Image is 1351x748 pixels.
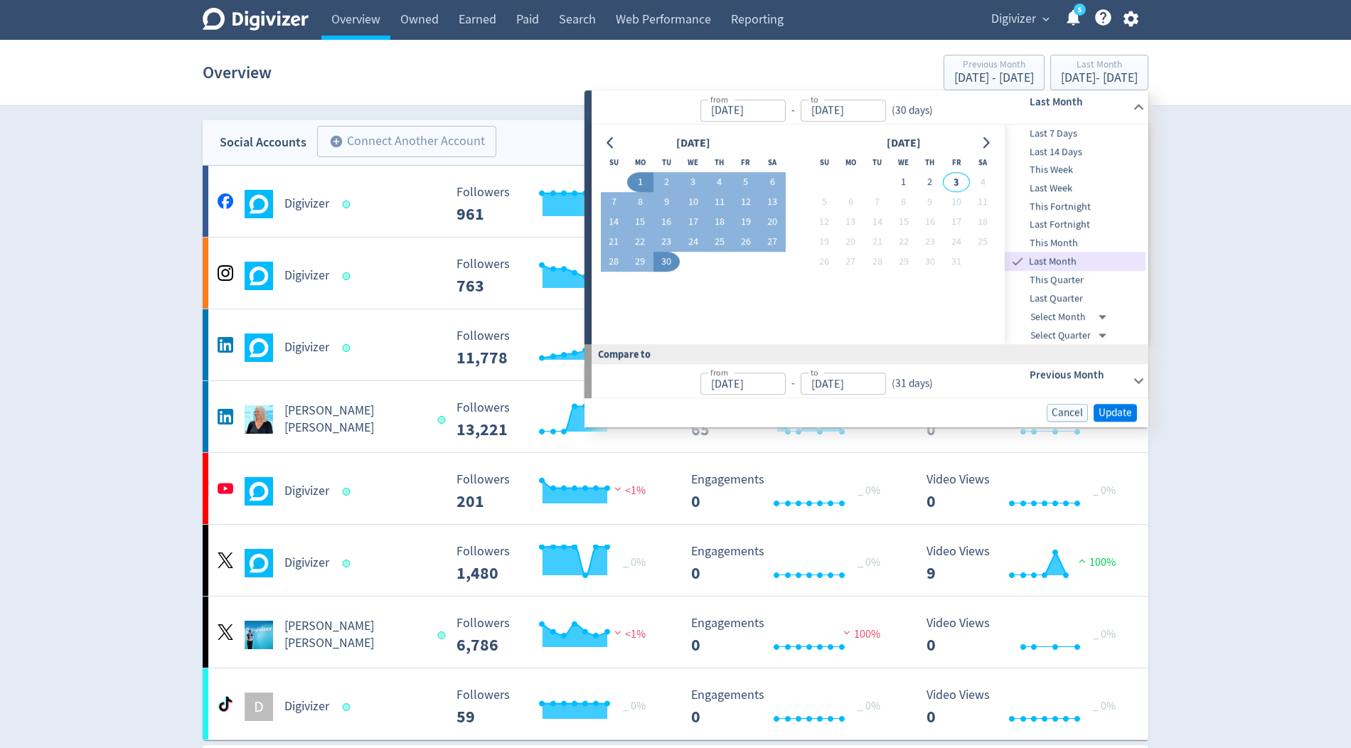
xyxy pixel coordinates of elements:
th: Thursday [917,153,943,173]
span: _ 0% [1093,483,1116,498]
span: Data last synced: 3 Oct 2025, 9:02am (AEST) [343,201,355,208]
label: from [710,93,728,105]
label: from [710,367,728,379]
button: 17 [943,213,969,233]
div: ( 31 days ) [886,376,933,392]
div: - [786,376,801,392]
label: to [811,367,818,379]
button: 19 [811,233,838,252]
div: D [245,693,273,721]
span: Data last synced: 3 Oct 2025, 8:02am (AEST) [343,703,355,711]
a: 5 [1074,4,1086,16]
nav: presets [1005,124,1146,344]
div: Previous Month [954,60,1034,72]
button: 3 [680,173,706,193]
h5: [PERSON_NAME] [PERSON_NAME] [284,618,424,652]
button: 12 [811,213,838,233]
a: Digivizer undefinedDigivizer Followers --- Followers 961 <1% Engagements 4 Engagements 4 100% Vid... [203,166,1148,237]
svg: Followers --- [449,473,663,511]
span: _ 0% [1093,699,1116,713]
button: 16 [917,213,943,233]
div: Last Week [1005,179,1146,198]
button: Go to next month [976,133,996,153]
span: This Fortnight [1005,199,1146,215]
span: <1% [611,627,646,641]
span: _ 0% [623,555,646,570]
button: 13 [838,213,864,233]
button: 24 [680,233,706,252]
button: 5 [811,193,838,213]
img: negative-performance.svg [611,627,625,638]
a: Digivizer undefinedDigivizer Followers --- Followers 11,778 2% Engagements 61 Engagements 61 36% ... [203,309,1148,380]
button: 17 [680,213,706,233]
span: _ 0% [858,699,880,713]
a: Connect Another Account [306,128,496,157]
button: 30 [653,252,680,272]
button: 27 [838,252,864,272]
img: Digivizer undefined [245,190,273,218]
span: _ 0% [623,699,646,713]
h5: Digivizer [284,698,329,715]
h5: Digivizer [284,483,329,500]
span: This Quarter [1005,273,1146,289]
button: 1 [627,173,653,193]
button: 6 [759,173,786,193]
div: Select Quarter [1030,326,1112,345]
div: Last Month [1005,252,1146,272]
th: Thursday [706,153,732,173]
button: 4 [706,173,732,193]
button: 14 [864,213,890,233]
span: Data last synced: 3 Oct 2025, 9:02am (AEST) [343,272,355,280]
h1: Overview [203,50,272,95]
span: 100% [1075,555,1116,570]
th: Monday [838,153,864,173]
span: Cancel [1052,407,1083,418]
button: 15 [627,213,653,233]
button: 25 [706,233,732,252]
svg: Followers --- [449,401,663,439]
h6: Previous Month [1030,367,1127,384]
button: 9 [917,193,943,213]
button: 28 [864,252,890,272]
div: [DATE] - [DATE] [954,72,1034,85]
svg: Followers --- [449,688,663,726]
div: This Month [1005,234,1146,252]
button: 21 [864,233,890,252]
button: 18 [970,213,996,233]
button: Connect Another Account [317,126,496,157]
button: 22 [890,233,917,252]
img: Emma Lo Russo undefined [245,405,273,434]
h5: Digivizer [284,339,329,356]
div: Last 7 Days [1005,124,1146,143]
button: 19 [732,213,759,233]
button: 16 [653,213,680,233]
img: positive-performance.svg [1075,555,1089,566]
div: [DATE] [882,134,925,153]
span: Data last synced: 2 Oct 2025, 6:02pm (AEST) [437,631,449,639]
button: 12 [732,193,759,213]
h5: Digivizer [284,196,329,213]
th: Tuesday [864,153,890,173]
div: This Quarter [1005,272,1146,290]
img: Digivizer undefined [245,549,273,577]
span: Data last synced: 3 Oct 2025, 1:01am (AEST) [343,560,355,567]
div: Compare to [584,345,1148,364]
th: Wednesday [890,153,917,173]
button: 2 [917,173,943,193]
svg: Followers --- [449,257,663,295]
svg: Engagements 0 [684,688,897,726]
button: 7 [864,193,890,213]
button: 2 [653,173,680,193]
button: Last Month[DATE]- [DATE] [1050,55,1148,90]
button: 14 [601,213,627,233]
button: 5 [732,173,759,193]
button: 9 [653,193,680,213]
span: add_circle [329,134,343,149]
span: Data last synced: 3 Oct 2025, 1:01am (AEST) [437,416,449,424]
div: Select Month [1030,308,1112,326]
button: 20 [838,233,864,252]
button: 23 [917,233,943,252]
div: ( 30 days ) [886,102,939,119]
span: 100% [840,627,880,641]
button: 11 [970,193,996,213]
